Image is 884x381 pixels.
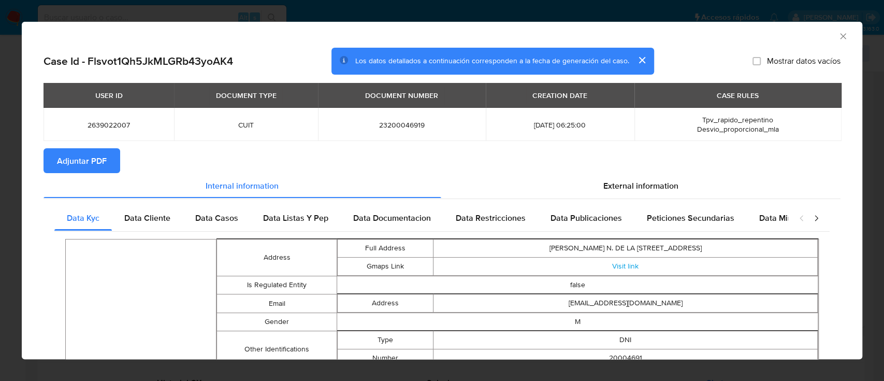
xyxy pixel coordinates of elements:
span: Data Listas Y Pep [263,212,328,224]
td: DNI [433,331,818,349]
td: Address [338,294,433,312]
span: External information [603,179,678,191]
div: DOCUMENT NUMBER [359,86,444,104]
div: DOCUMENT TYPE [209,86,282,104]
span: Data Minoridad [759,212,816,224]
td: Full Address [338,239,433,257]
span: Peticiones Secundarias [647,212,734,224]
div: Detailed info [44,173,840,198]
td: Type [338,331,433,349]
a: Visit link [612,261,639,271]
span: Data Publicaciones [550,212,622,224]
span: Data Casos [195,212,238,224]
td: [EMAIL_ADDRESS][DOMAIN_NAME] [433,294,818,312]
span: [DATE] 06:25:00 [498,120,622,129]
td: Number [338,349,433,367]
button: Cerrar ventana [838,31,847,40]
div: CASE RULES [711,86,765,104]
td: Other Identifications [216,331,337,368]
span: Data Cliente [124,212,170,224]
span: Tpv_rapido_repentino [702,114,773,124]
td: M [337,313,818,331]
span: Adjuntar PDF [57,149,107,172]
span: 2639022007 [56,120,162,129]
td: Email [216,294,337,313]
input: Mostrar datos vacíos [752,57,761,65]
span: Desvio_proporcional_mla [697,123,779,134]
span: 23200046919 [330,120,473,129]
span: Internal information [206,179,279,191]
td: Gender [216,313,337,331]
td: Gmaps Link [338,257,433,275]
td: Is Regulated Entity [216,276,337,294]
div: closure-recommendation-modal [22,22,862,359]
div: USER ID [89,86,129,104]
span: Mostrar datos vacíos [767,55,840,66]
span: Los datos detallados a continuación corresponden a la fecha de generación del caso. [355,55,629,66]
span: Data Restricciones [456,212,526,224]
td: 20004691 [433,349,818,367]
span: CUIT [186,120,305,129]
div: CREATION DATE [526,86,593,104]
td: [PERSON_NAME] N. DE LA [STREET_ADDRESS] [433,239,818,257]
h2: Case Id - Flsvot1Qh5JkMLGRb43yoAK4 [44,54,233,67]
td: Address [216,239,337,276]
span: Data Documentacion [353,212,431,224]
div: Detailed internal info [54,206,788,231]
button: Adjuntar PDF [44,148,120,173]
span: Data Kyc [67,212,99,224]
td: false [337,276,818,294]
button: cerrar [629,48,654,73]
